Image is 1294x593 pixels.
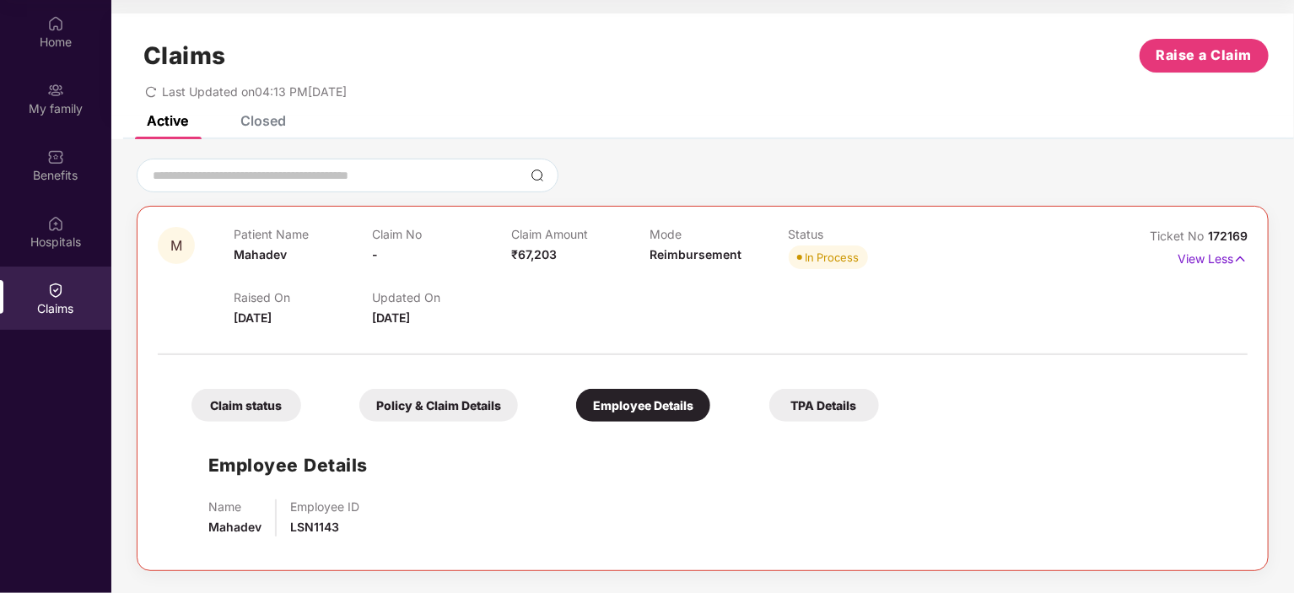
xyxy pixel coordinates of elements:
[511,247,557,261] span: ₹67,203
[234,227,372,241] p: Patient Name
[372,247,378,261] span: -
[47,82,64,99] img: svg+xml;base64,PHN2ZyB3aWR0aD0iMjAiIGhlaWdodD0iMjAiIHZpZXdCb3g9IjAgMCAyMCAyMCIgZmlsbD0ibm9uZSIgeG...
[1208,229,1248,243] span: 172169
[47,148,64,165] img: svg+xml;base64,PHN2ZyBpZD0iQmVuZWZpdHMiIHhtbG5zPSJodHRwOi8vd3d3LnczLm9yZy8yMDAwL3N2ZyIgd2lkdGg9Ij...
[372,310,410,325] span: [DATE]
[208,451,368,479] h1: Employee Details
[147,112,188,129] div: Active
[789,227,927,241] p: Status
[1157,45,1253,66] span: Raise a Claim
[511,227,650,241] p: Claim Amount
[162,84,347,99] span: Last Updated on 04:13 PM[DATE]
[208,520,261,534] span: Mahadev
[170,239,182,253] span: M
[806,249,860,266] div: In Process
[1233,250,1248,268] img: svg+xml;base64,PHN2ZyB4bWxucz0iaHR0cDovL3d3dy53My5vcmcvMjAwMC9zdmciIHdpZHRoPSIxNyIgaGVpZ2h0PSIxNy...
[1178,245,1248,268] p: View Less
[1150,229,1208,243] span: Ticket No
[290,499,359,514] p: Employee ID
[234,290,372,305] p: Raised On
[650,247,741,261] span: Reimbursement
[650,227,788,241] p: Mode
[769,389,879,422] div: TPA Details
[47,215,64,232] img: svg+xml;base64,PHN2ZyBpZD0iSG9zcGl0YWxzIiB4bWxucz0iaHR0cDovL3d3dy53My5vcmcvMjAwMC9zdmciIHdpZHRoPS...
[290,520,339,534] span: LSN1143
[359,389,518,422] div: Policy & Claim Details
[576,389,710,422] div: Employee Details
[234,247,287,261] span: Mahadev
[372,227,510,241] p: Claim No
[372,290,510,305] p: Updated On
[47,15,64,32] img: svg+xml;base64,PHN2ZyBpZD0iSG9tZSIgeG1sbnM9Imh0dHA6Ly93d3cudzMub3JnLzIwMDAvc3ZnIiB3aWR0aD0iMjAiIG...
[145,84,157,99] span: redo
[143,41,226,70] h1: Claims
[191,389,301,422] div: Claim status
[1140,39,1269,73] button: Raise a Claim
[47,282,64,299] img: svg+xml;base64,PHN2ZyBpZD0iQ2xhaW0iIHhtbG5zPSJodHRwOi8vd3d3LnczLm9yZy8yMDAwL3N2ZyIgd2lkdGg9IjIwIi...
[234,310,272,325] span: [DATE]
[531,169,544,182] img: svg+xml;base64,PHN2ZyBpZD0iU2VhcmNoLTMyeDMyIiB4bWxucz0iaHR0cDovL3d3dy53My5vcmcvMjAwMC9zdmciIHdpZH...
[208,499,261,514] p: Name
[240,112,286,129] div: Closed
